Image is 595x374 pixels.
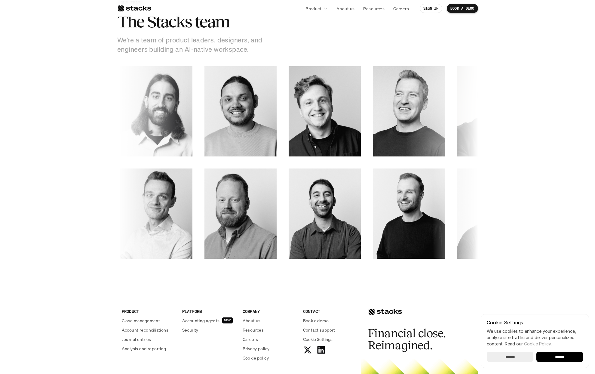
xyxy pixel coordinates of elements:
a: Close management [122,317,175,324]
h2: Financial close. Reimagined. [368,327,458,351]
a: BOOK A DEMO [447,4,478,13]
a: About us [333,3,358,14]
p: Careers [393,5,409,12]
span: Cookie Settings [303,336,333,342]
p: PLATFORM [182,308,235,314]
a: Resources [360,3,388,14]
p: Contact support [303,327,335,333]
p: Resources [363,5,385,12]
a: Resources [243,327,296,333]
a: About us [243,317,296,324]
p: Careers [243,336,258,342]
p: Close management [122,317,160,324]
a: Security [182,327,235,333]
p: We use cookies to enhance your experience, analyze site traffic and deliver personalized content. [487,328,583,347]
p: Cookie policy [243,355,269,361]
button: Cookie Trigger [303,336,333,342]
p: Book a demo [303,317,329,324]
a: Cookie policy [243,355,296,361]
p: Account reconciliations [122,327,169,333]
p: Product [305,5,321,12]
p: Journal entries [122,336,151,342]
a: Cookie Policy [524,341,551,346]
p: SIGN IN [423,6,439,11]
p: Analysis and reporting [122,345,166,352]
p: PRODUCT [122,308,175,314]
a: Privacy policy [243,345,296,352]
p: Security [182,327,198,333]
p: About us [243,317,261,324]
p: CONTACT [303,308,356,314]
a: Accounting agentsNEW [182,317,235,324]
p: Privacy policy [243,345,270,352]
p: Cookie Settings [487,320,583,325]
p: COMPANY [243,308,296,314]
p: We’re a team of product leaders, designers, and engineers building an AI-native workspace. [117,36,268,54]
a: Careers [390,3,413,14]
a: Book a demo [303,317,356,324]
h2: NEW [224,319,231,322]
a: Analysis and reporting [122,345,175,352]
a: Account reconciliations [122,327,175,333]
a: Journal entries [122,336,175,342]
span: Read our . [505,341,552,346]
p: About us [336,5,354,12]
p: BOOK A DEMO [450,6,474,11]
p: Accounting agents [182,317,220,324]
a: Careers [243,336,296,342]
h2: The Stacks team [117,12,298,31]
a: SIGN IN [420,4,442,13]
p: Resources [243,327,264,333]
a: Contact support [303,327,356,333]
